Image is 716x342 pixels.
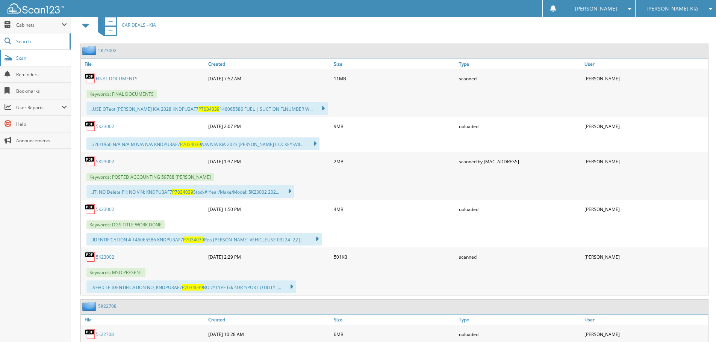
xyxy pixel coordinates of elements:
[457,119,583,134] div: uploaded
[575,6,617,11] span: [PERSON_NAME]
[85,156,96,167] img: PDF.png
[583,119,708,134] div: [PERSON_NAME]
[332,71,457,86] div: 11MB
[206,59,332,69] a: Created
[81,59,206,69] a: File
[86,185,294,198] div: ...IT: NO Delete PII: NO VIN: KNDPU3AF7 Stock# Year/Make/Model: 5K23002 202...
[583,59,708,69] a: User
[81,315,206,325] a: File
[583,154,708,169] div: [PERSON_NAME]
[85,121,96,132] img: PDF.png
[206,202,332,217] div: [DATE] 1:50 PM
[332,327,457,342] div: 6MB
[332,315,457,325] a: Size
[206,71,332,86] div: [DATE] 7:52 AM
[86,268,145,277] span: Keywords: MSO PRESENT
[457,71,583,86] div: scanned
[457,327,583,342] div: uploaded
[457,202,583,217] div: uploaded
[332,249,457,264] div: 501KB
[86,233,322,246] div: ...IDENTIFICATION # 146065586 KNDPU3AF7 Rea [PERSON_NAME] VEHICLEUSE 03] 24] 22||...
[16,38,66,45] span: Search
[206,315,332,325] a: Created
[96,123,114,130] a: 5K23002
[182,284,203,291] span: P7034039
[457,154,583,169] div: scanned by [MAC_ADDRESS]
[16,104,62,111] span: User Reports
[583,202,708,217] div: [PERSON_NAME]
[332,59,457,69] a: Size
[183,237,204,243] span: P7034039
[583,315,708,325] a: User
[206,249,332,264] div: [DATE] 2:29 PM
[583,327,708,342] div: [PERSON_NAME]
[86,137,319,150] div: .../26/1960 N/A N/A M N/A N/A KNDPU3AF7 N/A N/A KIA 2023 [PERSON_NAME] COCKEYSVIL...
[206,119,332,134] div: [DATE] 2:07 PM
[332,119,457,134] div: 9MB
[82,46,98,55] img: folder2.png
[16,137,67,144] span: Announcements
[85,203,96,215] img: PDF.png
[96,331,114,337] a: 5k22708
[96,75,138,82] a: FINAL DOCUMENTS
[8,3,64,14] img: scan123-logo-white.svg
[98,47,117,54] a: 5K23002
[16,121,67,127] span: Help
[678,306,716,342] iframe: Chat Widget
[457,315,583,325] a: Type
[85,251,96,262] img: PDF.png
[82,301,98,311] img: folder2.png
[457,249,583,264] div: scanned
[180,141,201,148] span: P7034039
[172,189,193,195] span: P7034039
[332,154,457,169] div: 2MB
[85,328,96,340] img: PDF.png
[86,173,214,181] span: Keywords: POSTED ACCOUNTING 59788 [PERSON_NAME]
[457,59,583,69] a: Type
[16,55,67,61] span: Scan
[86,220,165,229] span: Keywords: DGS TITLE WORK DONE
[98,303,117,309] a: 5K22708
[16,71,67,78] span: Reminders
[16,22,62,28] span: Cabinets
[86,102,328,115] div: ...USE OTeot [PERSON_NAME] KIA 2028 KNDPU3AF7 146065586 FUEL | SUCTION FLNUMBER W...
[16,88,67,94] span: Bookmarks
[646,6,698,11] span: [PERSON_NAME] Kia
[122,22,156,28] span: CAR DEALS - KIA
[583,71,708,86] div: [PERSON_NAME]
[583,249,708,264] div: [PERSON_NAME]
[86,280,296,293] div: ...VEHICLE IDENTIFICATION NO, KNDPU3AF7 BODYTYPE bik 4DR ‘SPORT UTILITY ;...
[206,154,332,169] div: [DATE] 1:37 PM
[96,158,114,165] a: 5K23002
[206,327,332,342] div: [DATE] 10:28 AM
[85,73,96,84] img: PDF.png
[86,90,157,98] span: Keywords: FINAL DOCUMENTS
[96,206,114,212] a: 5K23002
[332,202,457,217] div: 4MB
[96,254,114,260] a: 5K23002
[198,106,219,112] span: P7034039
[94,10,156,40] a: CAR DEALS - KIA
